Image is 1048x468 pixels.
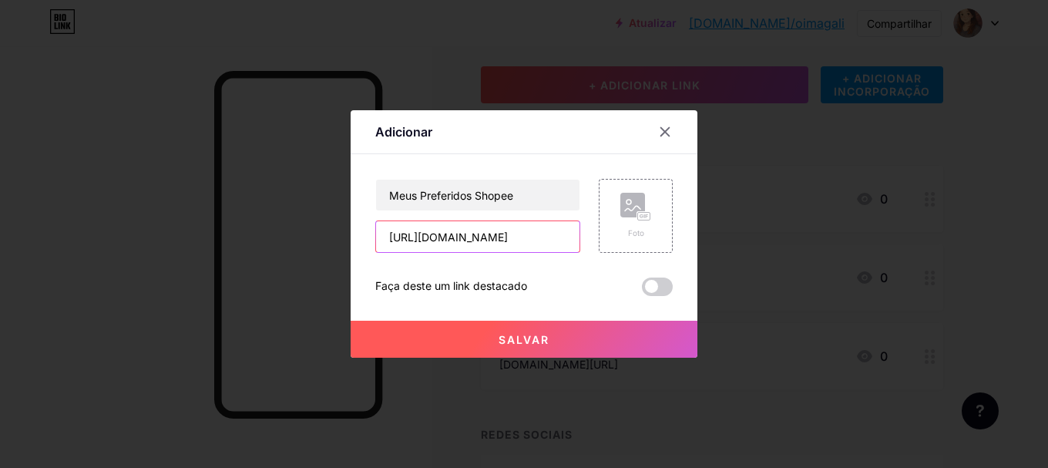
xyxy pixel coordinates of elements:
font: Faça deste um link destacado [375,279,527,292]
font: Salvar [499,333,549,346]
button: Salvar [351,321,697,358]
input: Título [376,180,579,210]
font: Foto [628,228,644,237]
input: URL [376,221,579,252]
font: Adicionar [375,124,432,140]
